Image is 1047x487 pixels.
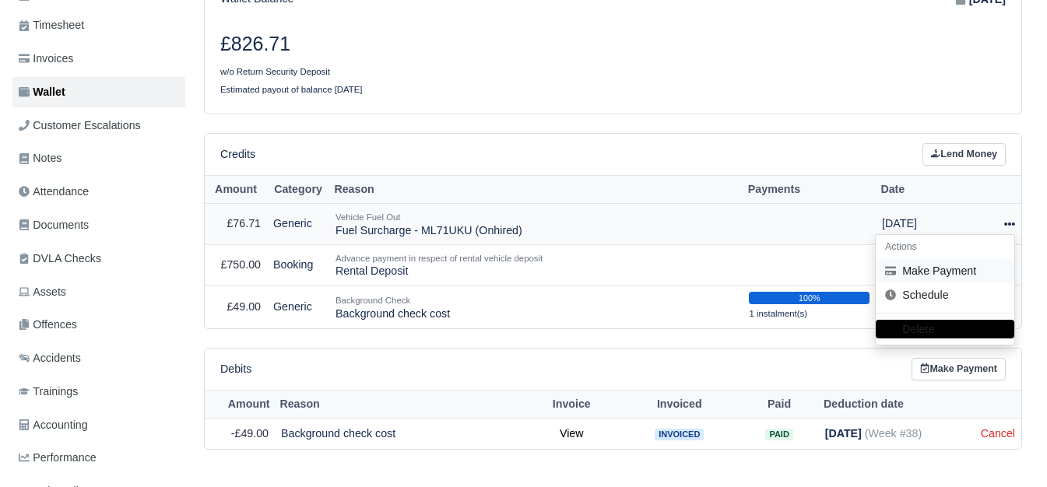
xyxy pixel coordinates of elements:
span: Attendance [19,183,89,201]
a: Schedule [876,283,1014,307]
th: Invoice [525,390,619,419]
small: Estimated payout of balance [DATE] [220,85,363,94]
span: Invoices [19,50,73,68]
a: Timesheet [12,10,185,40]
span: Documents [19,216,89,234]
small: Advance payment in respect of rental vehicle deposit [336,254,543,263]
button: Make Payment [876,259,1014,283]
a: Cancel [981,427,1015,440]
td: Background check cost [329,286,743,328]
th: Amount [205,390,275,419]
a: View [560,427,584,440]
td: £750.00 [205,244,267,286]
td: £76.71 [205,204,267,245]
strong: [DATE] [825,427,862,440]
td: Background check cost [275,419,525,449]
td: Booking [267,244,329,286]
a: Performance [12,443,185,473]
a: Documents [12,210,185,240]
th: Category [267,175,329,204]
a: Customer Escalations [12,110,185,141]
a: Lend Money [922,143,1006,166]
a: DVLA Checks [12,243,185,274]
span: Notes [19,149,61,167]
th: Date [876,175,977,204]
h6: Credits [220,148,255,161]
th: Reason [275,390,525,419]
span: Assets [19,283,66,301]
a: Notes [12,143,185,173]
td: Fuel Surcharge - ML71UKU (Onhired) [329,204,743,245]
small: 1 instalment(s) [749,309,807,318]
span: Performance [19,449,97,467]
span: DVLA Checks [19,250,101,268]
div: 100% [749,292,870,304]
span: (Week #38) [865,427,922,440]
td: Rental Deposit [329,244,743,286]
a: Offences [12,310,185,340]
a: Wallet [12,77,185,107]
a: Attendance [12,177,185,207]
h6: Debits [220,363,251,376]
span: Accounting [19,416,88,434]
h6: Actions [876,235,1014,259]
span: Invoiced [655,429,704,440]
th: Reason [329,175,743,204]
span: Paid [765,429,792,440]
span: -£49.00 [231,427,269,440]
td: £49.00 [205,286,267,328]
th: Amount [205,175,267,204]
a: Invoices [12,44,185,74]
span: Timesheet [19,16,84,34]
th: Paid [740,390,819,419]
small: Vehicle Fuel Out [336,212,400,222]
th: Invoiced [619,390,740,419]
a: Make Payment [912,358,1006,380]
td: Generic [267,204,329,245]
span: Wallet [19,83,65,101]
h3: £826.71 [220,33,602,56]
td: [DATE] [876,204,977,245]
small: w/o Return Security Deposit [220,67,330,76]
a: Accidents [12,343,185,373]
a: Trainings [12,377,185,407]
a: Assets [12,277,185,307]
span: Trainings [19,383,78,401]
a: Accounting [12,410,185,440]
td: Generic [267,286,329,328]
span: Offences [19,316,77,334]
span: Customer Escalations [19,117,141,135]
button: Delete [876,321,1014,339]
th: Deduction date [819,390,975,419]
span: Accidents [19,349,81,367]
small: Background Check [336,296,410,305]
th: Payments [743,175,876,204]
